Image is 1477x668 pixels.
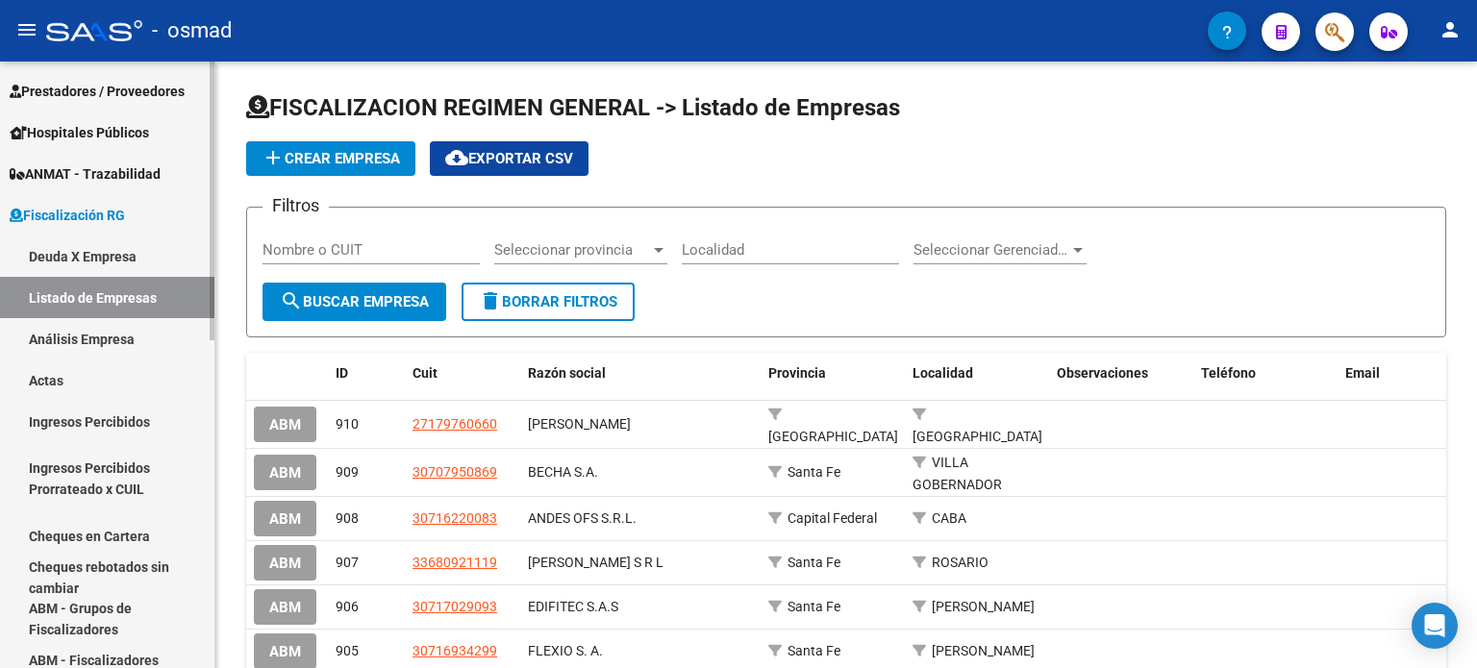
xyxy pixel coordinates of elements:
span: 908 [336,510,359,526]
span: Cuit [413,365,438,381]
span: FLEXIO S. A. [528,643,603,658]
span: Santa Fe [788,643,840,658]
span: ABM [269,464,301,482]
span: ABM [269,643,301,660]
span: Exportar CSV [445,150,573,167]
button: ABM [254,545,316,581]
span: ANDES OFS S.R.L. [528,510,637,526]
span: Capital Federal [788,510,877,526]
span: ABM [269,599,301,616]
span: 30716220083 [413,510,497,526]
span: 33680921119 [413,555,497,570]
div: Open Intercom Messenger [1412,603,1458,649]
datatable-header-cell: Observaciones [1049,353,1193,394]
button: Exportar CSV [430,141,588,176]
span: Borrar Filtros [479,293,617,310]
span: ID [336,365,348,381]
span: 905 [336,643,359,658]
span: ANMAT - Trazabilidad [10,163,161,185]
span: - osmad [152,10,232,52]
span: HEFESTO S R L [528,555,663,570]
mat-icon: delete [479,289,502,312]
span: Hospitales Públicos [10,122,149,143]
span: FISCALIZACION REGIMEN GENERAL -> Listado de Empresas [246,94,900,121]
span: Teléfono [1201,365,1256,381]
span: [GEOGRAPHIC_DATA] [913,429,1042,444]
span: RIGHETTI CLAUDIA RITA [528,416,631,432]
button: ABM [254,589,316,625]
span: Santa Fe [788,599,840,614]
span: Buscar Empresa [280,293,429,310]
span: Crear Empresa [262,150,400,167]
datatable-header-cell: Razón social [520,353,761,394]
span: 30717029093 [413,599,497,614]
span: Seleccionar Gerenciador [914,241,1069,259]
span: Santa Fe [788,555,840,570]
span: ABM [269,555,301,572]
span: Seleccionar provincia [494,241,650,259]
span: [GEOGRAPHIC_DATA] [768,429,898,444]
span: Fiscalización RG [10,205,125,226]
mat-icon: search [280,289,303,312]
button: Crear Empresa [246,141,415,176]
datatable-header-cell: Teléfono [1193,353,1338,394]
span: BECHA S.A. [528,464,598,480]
span: 910 [336,416,359,432]
span: 30707950869 [413,464,497,480]
span: ROSARIO [932,555,989,570]
mat-icon: cloud_download [445,146,468,169]
span: Santa Fe [788,464,840,480]
datatable-header-cell: Provincia [761,353,905,394]
span: [PERSON_NAME] [932,643,1035,658]
span: Provincia [768,365,826,381]
span: CABA [932,510,966,526]
button: ABM [254,407,316,442]
span: VILLA GOBERNADOR [PERSON_NAME] [913,455,1015,514]
button: ABM [254,501,316,536]
span: 906 [336,599,359,614]
datatable-header-cell: ID [328,353,405,394]
span: 27179760660 [413,416,497,432]
span: Observaciones [1057,365,1148,381]
datatable-header-cell: Cuit [405,353,520,394]
h3: Filtros [263,192,329,219]
span: Localidad [913,365,973,381]
span: 30716934299 [413,643,497,658]
button: Borrar Filtros [462,283,635,321]
span: 907 [336,555,359,570]
span: Email [1345,365,1380,381]
button: ABM [254,455,316,490]
datatable-header-cell: Localidad [905,353,1049,394]
span: EDIFITEC S.A.S [528,599,618,614]
span: Razón social [528,365,606,381]
mat-icon: add [262,146,285,169]
span: ABM [269,510,301,528]
span: Prestadores / Proveedores [10,81,185,102]
span: ABM [269,416,301,433]
span: [PERSON_NAME] [932,599,1035,614]
mat-icon: menu [15,18,38,41]
button: Buscar Empresa [263,283,446,321]
span: 909 [336,464,359,480]
mat-icon: person [1439,18,1462,41]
